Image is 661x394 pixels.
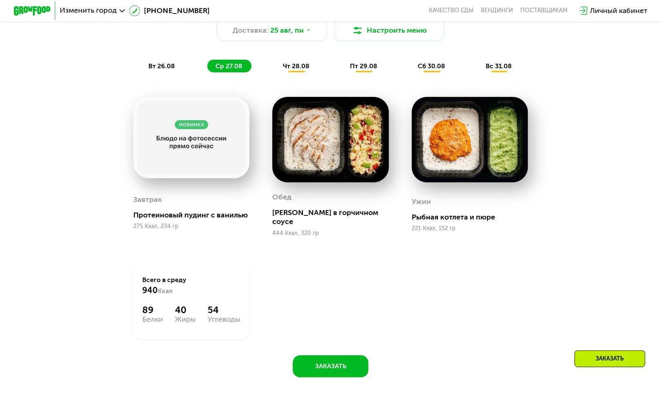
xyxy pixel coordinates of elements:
span: Ккал [158,287,173,295]
span: пт 29.08 [350,62,377,70]
div: 54 [208,305,240,316]
span: вт 26.08 [148,62,175,70]
div: Жиры [175,316,196,323]
button: Заказать [293,355,369,377]
span: чт 28.08 [283,62,309,70]
a: Вендинги [480,7,513,14]
div: 221 Ккал, 152 гр [412,225,528,232]
div: поставщикам [520,7,567,14]
span: Изменить город [60,7,117,14]
button: Настроить меню [334,19,444,41]
span: 25 авг, пн [270,25,304,36]
div: Заказать [574,350,645,367]
div: 444 Ккал, 320 гр [272,230,388,237]
div: Белки [142,316,163,323]
div: Личный кабинет [589,5,647,16]
div: Ужин [412,195,431,209]
span: вс 31.08 [486,62,512,70]
div: 40 [175,305,196,316]
a: [PHONE_NUMBER] [129,5,210,16]
div: [PERSON_NAME] в горчичном соусе [272,208,396,226]
a: Качество еды [428,7,473,14]
div: 89 [142,305,163,316]
div: 275 Ккал, 234 гр [133,223,249,230]
span: Доставка: [233,25,269,36]
div: Рыбная котлета и пюре [412,213,535,222]
div: Всего в среду [142,275,240,295]
div: Углеводы [208,316,240,323]
div: Обед [272,190,291,204]
span: 940 [142,285,158,295]
div: Протеиновый пудинг с ванилью [133,210,257,219]
div: Завтрак [133,193,162,207]
span: сб 30.08 [418,62,445,70]
span: ср 27.08 [215,62,242,70]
